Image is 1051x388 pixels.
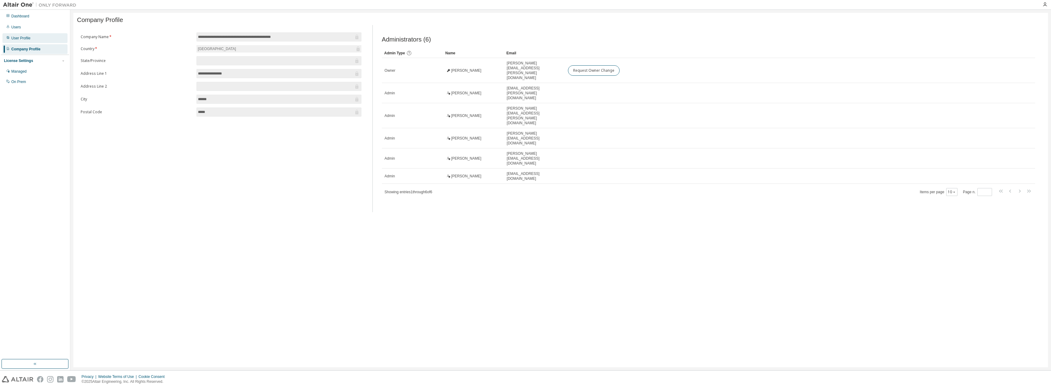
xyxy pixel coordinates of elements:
[507,61,562,80] span: [PERSON_NAME][EMAIL_ADDRESS][PERSON_NAME][DOMAIN_NAME]
[4,58,33,63] div: License Settings
[98,374,138,379] div: Website Terms of Use
[77,16,123,24] span: Company Profile
[507,151,562,166] span: [PERSON_NAME][EMAIL_ADDRESS][DOMAIN_NAME]
[11,25,21,30] div: Users
[196,45,361,53] div: [GEOGRAPHIC_DATA]
[81,46,193,51] label: Country
[445,48,502,58] div: Name
[47,376,53,383] img: instagram.svg
[67,376,76,383] img: youtube.svg
[451,136,482,141] span: [PERSON_NAME]
[81,71,193,76] label: Address Line 1
[81,110,193,114] label: Postal Code
[507,48,563,58] div: Email
[385,156,395,161] span: Admin
[384,51,405,55] span: Admin Type
[11,79,26,84] div: On Prem
[507,106,562,125] span: [PERSON_NAME][EMAIL_ADDRESS][PERSON_NAME][DOMAIN_NAME]
[385,190,432,194] span: Showing entries 1 through 6 of 6
[451,91,482,96] span: [PERSON_NAME]
[507,171,562,181] span: [EMAIL_ADDRESS][DOMAIN_NAME]
[138,374,168,379] div: Cookie Consent
[507,131,562,146] span: [PERSON_NAME][EMAIL_ADDRESS][DOMAIN_NAME]
[11,36,31,41] div: User Profile
[11,69,27,74] div: Managed
[385,113,395,118] span: Admin
[81,58,193,63] label: State/Province
[382,36,431,43] span: Administrators (6)
[385,174,395,179] span: Admin
[451,68,482,73] span: [PERSON_NAME]
[385,91,395,96] span: Admin
[11,47,40,52] div: Company Profile
[57,376,64,383] img: linkedin.svg
[81,84,193,89] label: Address Line 2
[82,374,98,379] div: Privacy
[451,174,482,179] span: [PERSON_NAME]
[451,113,482,118] span: [PERSON_NAME]
[920,188,958,196] span: Items per page
[81,34,193,39] label: Company Name
[197,45,237,52] div: [GEOGRAPHIC_DATA]
[963,188,992,196] span: Page n.
[385,136,395,141] span: Admin
[11,14,29,19] div: Dashboard
[507,86,562,100] span: [EMAIL_ADDRESS][PERSON_NAME][DOMAIN_NAME]
[3,2,79,8] img: Altair One
[2,376,33,383] img: altair_logo.svg
[451,156,482,161] span: [PERSON_NAME]
[82,379,168,384] p: © 2025 Altair Engineering, Inc. All Rights Reserved.
[385,68,395,73] span: Owner
[81,97,193,102] label: City
[568,65,620,76] button: Request Owner Change
[948,190,956,194] button: 10
[37,376,43,383] img: facebook.svg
